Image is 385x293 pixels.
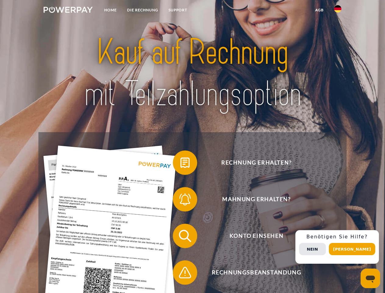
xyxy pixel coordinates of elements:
span: Konto einsehen [182,224,331,248]
h3: Benötigen Sie Hilfe? [299,234,375,240]
img: logo-powerpay-white.svg [44,7,93,13]
button: [PERSON_NAME] [329,243,375,255]
span: Rechnung erhalten? [182,150,331,175]
img: qb_warning.svg [177,265,193,280]
button: Konto einsehen [173,224,331,248]
iframe: Schaltfläche zum Öffnen des Messaging-Fensters [361,269,380,288]
img: qb_bell.svg [177,192,193,207]
button: Mahnung erhalten? [173,187,331,212]
a: Home [99,5,122,16]
a: agb [310,5,329,16]
button: Rechnungsbeanstandung [173,260,331,285]
img: qb_search.svg [177,228,193,244]
a: DIE RECHNUNG [122,5,163,16]
button: Rechnung erhalten? [173,150,331,175]
span: Mahnung erhalten? [182,187,331,212]
img: qb_bill.svg [177,155,193,170]
div: Schnellhilfe [295,230,379,264]
img: title-powerpay_de.svg [58,29,327,117]
button: Nein [299,243,326,255]
img: de [334,5,341,13]
span: Rechnungsbeanstandung [182,260,331,285]
a: SUPPORT [163,5,192,16]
